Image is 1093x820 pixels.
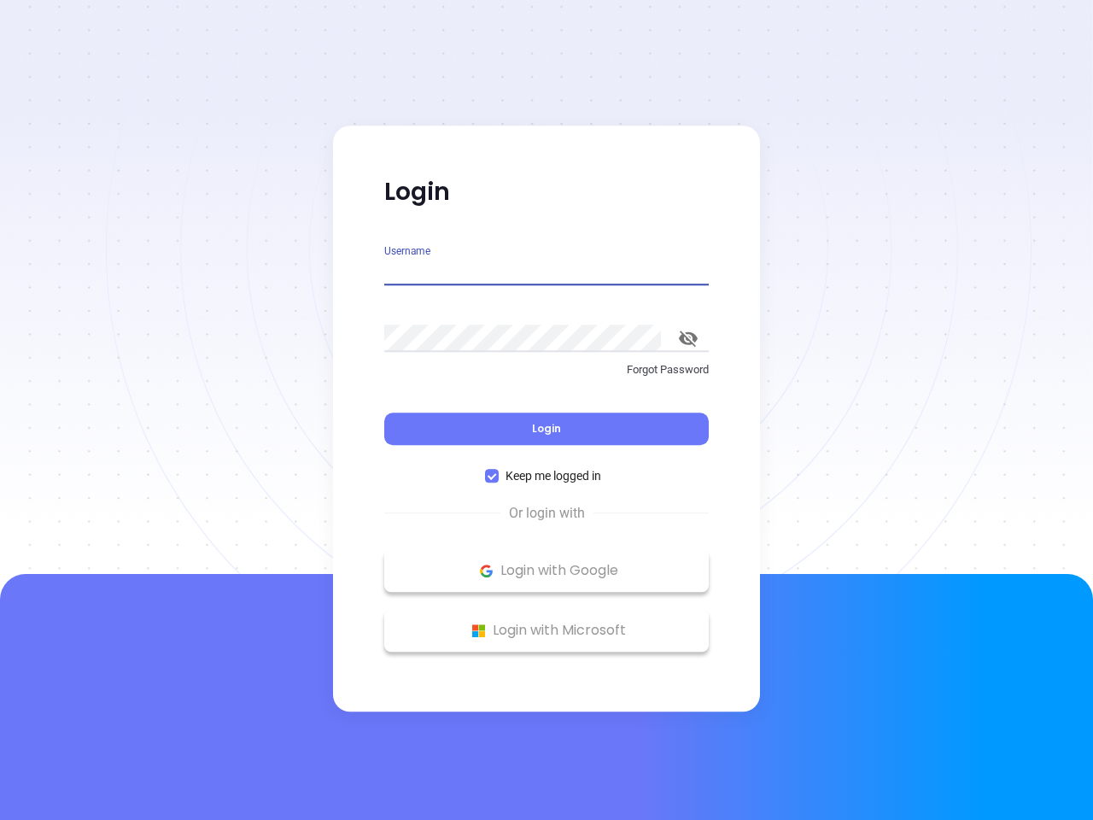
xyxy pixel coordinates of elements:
[468,620,489,641] img: Microsoft Logo
[384,361,709,392] a: Forgot Password
[393,558,700,583] p: Login with Google
[384,609,709,652] button: Microsoft Logo Login with Microsoft
[384,413,709,445] button: Login
[532,421,561,436] span: Login
[393,618,700,643] p: Login with Microsoft
[384,177,709,208] p: Login
[384,246,430,256] label: Username
[500,503,593,524] span: Or login with
[384,361,709,378] p: Forgot Password
[476,560,497,582] img: Google Logo
[384,549,709,592] button: Google Logo Login with Google
[499,466,608,485] span: Keep me logged in
[668,318,709,359] button: toggle password visibility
